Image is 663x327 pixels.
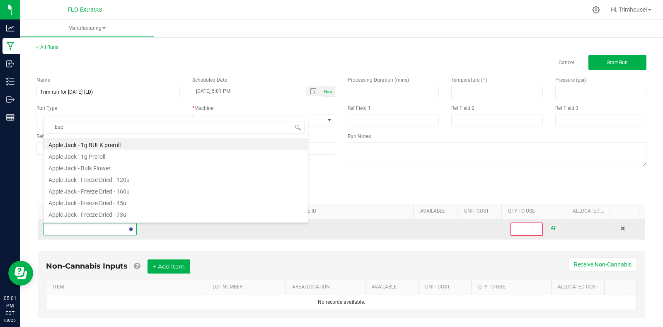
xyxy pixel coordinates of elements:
a: AREA/LOCATIONSortable [292,284,362,291]
span: Hi, Trimhouse! [611,6,647,13]
span: None [37,114,169,126]
inline-svg: Inventory [6,78,15,86]
a: All [551,223,557,234]
a: Allocated CostSortable [558,284,601,291]
span: Toggle popup [306,86,322,96]
a: Add Non-Cannabis items that were also consumed in the run (e.g. gloves and packaging); Also add N... [134,262,140,271]
a: QTY TO USESortable [508,208,563,215]
button: Receive Non-Cannabis [569,257,637,271]
span: Start Run [607,60,628,65]
span: Ref Field 2 [451,105,474,111]
span: Machine [194,105,213,111]
inline-svg: Manufacturing [6,42,15,50]
inline-svg: Outbound [6,95,15,104]
iframe: Resource center [8,261,33,286]
span: Non-Cannabis Inputs [46,262,128,271]
span: Hand Trim [193,114,325,126]
span: Reference Lot Number [36,133,86,139]
span: Run Type [36,104,57,112]
td: No records available. [46,295,636,310]
inline-svg: Analytics [6,24,15,32]
div: Manage settings [591,6,601,14]
a: Unit CostSortable [464,208,498,215]
input: Scheduled Datetime [192,86,298,96]
a: ITEMSortable [53,284,203,291]
span: Run Notes [348,133,371,139]
a: LOT NUMBERSortable [213,284,283,291]
inline-svg: Inbound [6,60,15,68]
span: Ref Field 1 [348,105,371,111]
a: Unit CostSortable [425,284,469,291]
span: Now [324,89,333,94]
span: - [466,226,467,232]
a: Sortable [611,284,628,291]
a: AVAILABLESortable [420,208,454,215]
inline-svg: Reports [6,113,15,121]
span: Pressure (psi) [555,77,586,83]
a: < All Runs [36,44,58,50]
a: PACKAGE IDSortable [288,208,410,215]
span: - [576,226,577,232]
span: Processing Duration (mins) [348,77,409,83]
span: Temperature (F) [451,77,487,83]
a: AVAILABLESortable [372,284,415,291]
a: Allocated CostSortable [573,208,607,215]
a: Sortable [617,208,636,215]
button: + Add Item [148,259,190,274]
a: QTY TO USESortable [478,284,548,291]
span: Scheduled Date [192,77,227,83]
p: 08/25 [4,317,16,323]
a: Cancel [559,59,574,66]
span: FLO Extracts [68,6,102,13]
span: Name [36,77,50,83]
button: Start Run [588,55,646,70]
p: 05:01 PM EDT [4,295,16,317]
span: Manufacturing [20,25,154,32]
span: Ref Field 3 [555,105,578,111]
a: Manufacturing [20,20,154,37]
